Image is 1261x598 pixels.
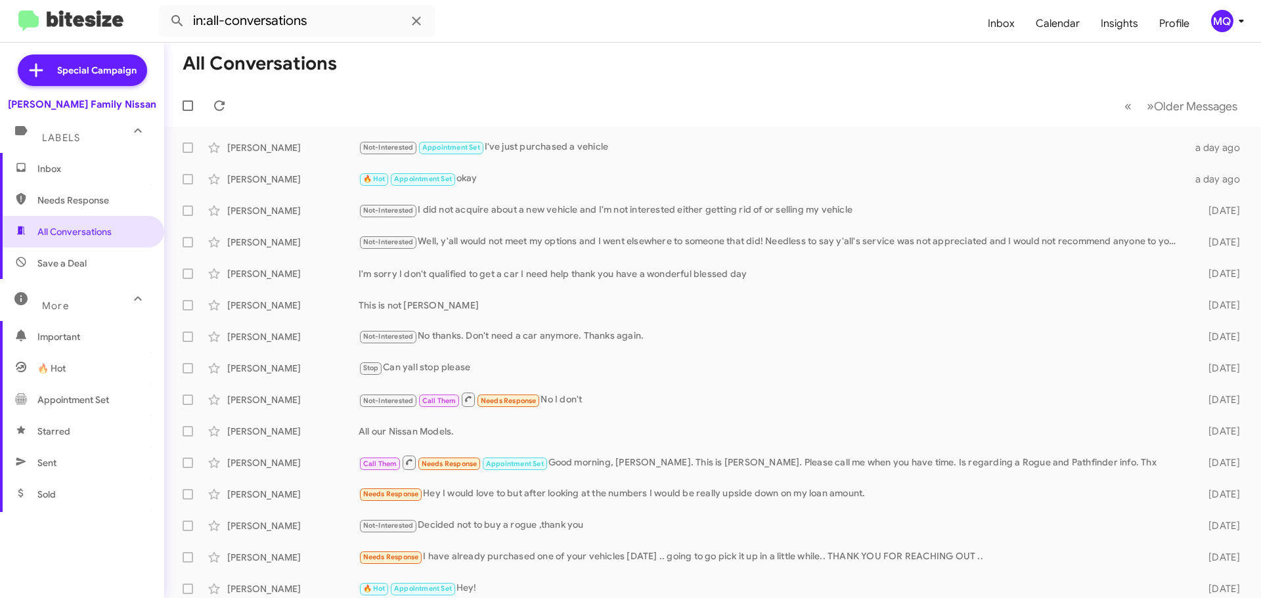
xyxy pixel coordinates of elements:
[1187,393,1250,406] div: [DATE]
[37,257,87,270] span: Save a Deal
[227,299,359,312] div: [PERSON_NAME]
[359,518,1187,533] div: Decided not to buy a rogue ,thank you
[37,194,149,207] span: Needs Response
[359,234,1187,249] div: Well, y'all would not meet my options and I went elsewhere to someone that did! Needless to say y...
[227,267,359,280] div: [PERSON_NAME]
[363,521,414,530] span: Not-Interested
[37,330,149,343] span: Important
[363,490,419,498] span: Needs Response
[1025,5,1090,43] a: Calendar
[1200,10,1247,32] button: MQ
[363,396,414,405] span: Not-Interested
[359,171,1187,186] div: okay
[363,238,414,246] span: Not-Interested
[1139,93,1245,119] button: Next
[37,162,149,175] span: Inbox
[227,204,359,217] div: [PERSON_NAME]
[227,330,359,343] div: [PERSON_NAME]
[1187,551,1250,564] div: [DATE]
[363,553,419,561] span: Needs Response
[227,519,359,532] div: [PERSON_NAME]
[159,5,435,37] input: Search
[1187,330,1250,343] div: [DATE]
[422,396,456,405] span: Call Them
[359,549,1187,565] div: I have already purchased one of your vehicles [DATE] .. going to go pick it up in a little while....
[18,54,147,86] a: Special Campaign
[363,175,386,183] span: 🔥 Hot
[1187,519,1250,532] div: [DATE]
[1090,5,1149,43] a: Insights
[486,459,544,468] span: Appointment Set
[394,584,452,593] span: Appointment Set
[227,456,359,469] div: [PERSON_NAME]
[227,236,359,249] div: [PERSON_NAME]
[363,584,386,593] span: 🔥 Hot
[1187,456,1250,469] div: [DATE]
[1187,582,1250,595] div: [DATE]
[359,391,1187,408] div: No I don't
[37,456,56,469] span: Sent
[1117,93,1139,119] button: Previous
[363,364,379,372] span: Stop
[42,300,69,312] span: More
[227,551,359,564] div: [PERSON_NAME]
[1187,204,1250,217] div: [DATE]
[359,425,1187,438] div: All our Nissan Models.
[1187,236,1250,249] div: [DATE]
[977,5,1025,43] a: Inbox
[359,454,1187,471] div: Good morning, [PERSON_NAME]. This is [PERSON_NAME]. Please call me when you have time. Is regardi...
[37,393,109,406] span: Appointment Set
[227,393,359,406] div: [PERSON_NAME]
[37,225,112,238] span: All Conversations
[363,332,414,341] span: Not-Interested
[1187,267,1250,280] div: [DATE]
[359,486,1187,502] div: Hey I would love to but after looking at the numbers I would be really upside down on my loan amo...
[42,132,80,144] span: Labels
[394,175,452,183] span: Appointment Set
[481,396,537,405] span: Needs Response
[227,488,359,501] div: [PERSON_NAME]
[1147,98,1154,114] span: »
[1124,98,1132,114] span: «
[359,360,1187,375] div: Can yall stop please
[57,64,137,77] span: Special Campaign
[1149,5,1200,43] a: Profile
[422,143,480,152] span: Appointment Set
[359,203,1187,218] div: I did not acquire about a new vehicle and I'm not interested either getting rid of or selling my ...
[363,206,414,215] span: Not-Interested
[359,581,1187,596] div: Hey!
[1117,93,1245,119] nav: Page navigation example
[37,362,66,375] span: 🔥 Hot
[1187,141,1250,154] div: a day ago
[227,362,359,375] div: [PERSON_NAME]
[1187,425,1250,438] div: [DATE]
[1187,488,1250,501] div: [DATE]
[8,98,156,111] div: [PERSON_NAME] Family Nissan
[363,143,414,152] span: Not-Interested
[1187,299,1250,312] div: [DATE]
[1154,99,1237,114] span: Older Messages
[359,329,1187,344] div: No thanks. Don't need a car anymore. Thanks again.
[183,53,337,74] h1: All Conversations
[227,141,359,154] div: [PERSON_NAME]
[363,459,397,468] span: Call Them
[1187,173,1250,186] div: a day ago
[227,425,359,438] div: [PERSON_NAME]
[1211,10,1233,32] div: MQ
[1187,362,1250,375] div: [DATE]
[37,425,70,438] span: Starred
[227,173,359,186] div: [PERSON_NAME]
[227,582,359,595] div: [PERSON_NAME]
[359,140,1187,155] div: I've just purchased a vehicle
[359,267,1187,280] div: I'm sorry I don't qualified to get a car I need help thank you have a wonderful blessed day
[422,459,477,468] span: Needs Response
[359,299,1187,312] div: This is not [PERSON_NAME]
[37,488,56,501] span: Sold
